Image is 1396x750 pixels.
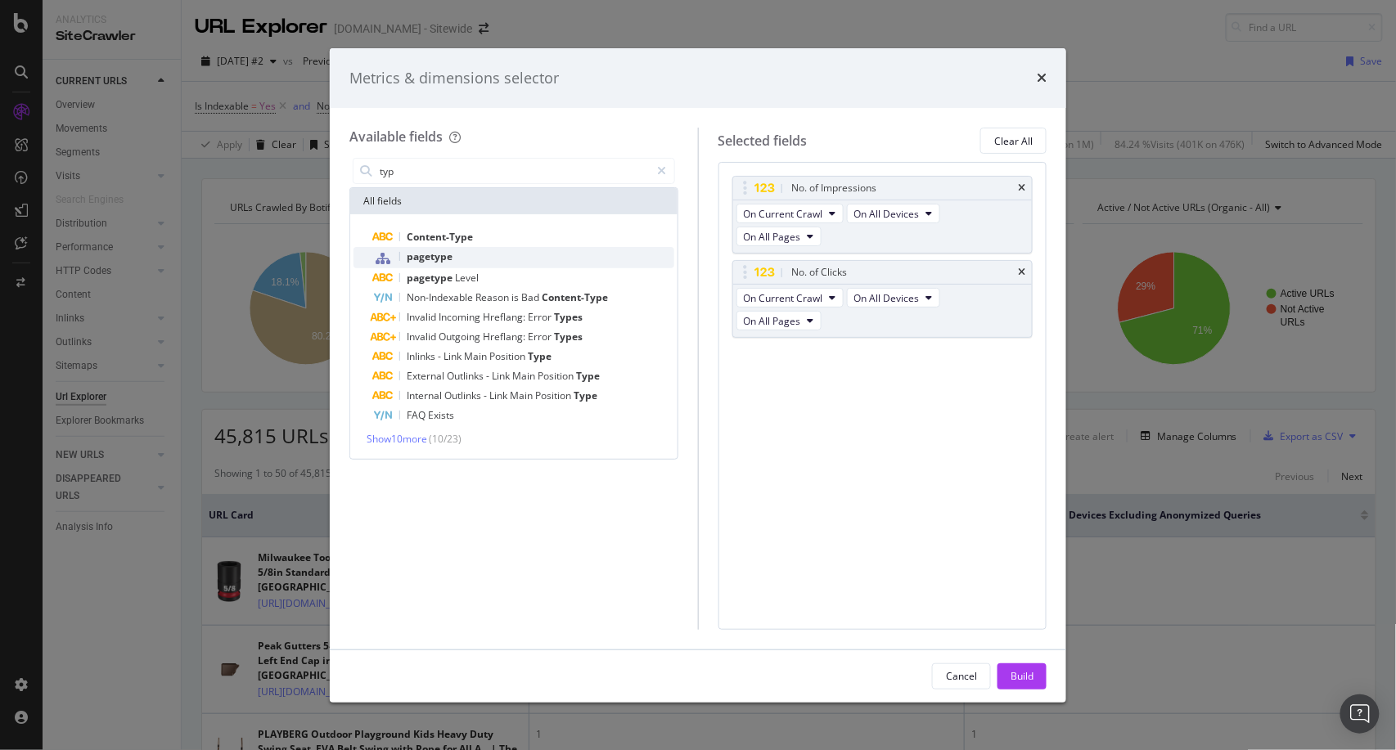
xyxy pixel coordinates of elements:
span: Content-Type [407,230,473,244]
span: Non-Indexable [407,290,475,304]
span: Internal [407,388,444,402]
span: On All Devices [854,207,920,221]
span: - [486,369,492,383]
span: Inlinks [407,349,438,363]
div: No. of ClickstimesOn Current CrawlOn All DevicesOn All Pages [732,260,1033,338]
span: Incoming [439,310,483,324]
span: Error [528,330,554,344]
span: On All Pages [744,314,801,328]
span: Position [489,349,528,363]
span: Outlinks [444,388,484,402]
span: Position [538,369,576,383]
span: On All Devices [854,291,920,305]
span: Outlinks [447,369,486,383]
button: On All Devices [847,288,940,308]
button: On All Pages [736,227,822,246]
span: Main [510,388,535,402]
button: Build [997,663,1047,689]
span: Type [576,369,600,383]
span: Hreflang: [483,330,528,344]
div: No. of ImpressionstimesOn Current CrawlOn All DevicesOn All Pages [732,176,1033,254]
span: FAQ [407,408,428,422]
div: Clear All [994,134,1033,148]
span: Exists [428,408,454,422]
span: Type [528,349,552,363]
span: Types [554,310,583,324]
span: Main [512,369,538,383]
button: On Current Crawl [736,288,844,308]
div: Cancel [946,669,977,683]
span: Link [444,349,464,363]
div: All fields [350,188,678,214]
span: - [484,388,489,402]
button: Clear All [980,128,1047,154]
span: On Current Crawl [744,291,823,305]
span: Invalid [407,310,439,324]
span: Content-Type [542,290,608,304]
button: On All Devices [847,204,940,223]
div: No. of Impressions [792,180,877,196]
span: On Current Crawl [744,207,823,221]
span: External [407,369,447,383]
span: Link [489,388,510,402]
span: Level [455,271,479,285]
span: Main [464,349,489,363]
span: Position [535,388,574,402]
span: pagetype [407,271,455,285]
div: Metrics & dimensions selector [349,68,559,89]
span: Error [528,310,554,324]
span: Show 10 more [367,432,427,446]
span: Type [574,388,597,402]
button: Cancel [932,663,991,689]
span: Hreflang: [483,310,528,324]
span: On All Pages [744,230,801,244]
span: Bad [521,290,542,304]
div: Open Intercom Messenger [1340,694,1380,734]
div: modal [330,48,1066,703]
span: Outgoing [439,330,483,344]
div: Available fields [349,128,443,146]
div: times [1018,267,1025,277]
span: Types [554,330,583,344]
button: On All Pages [736,311,822,330]
span: - [438,349,444,363]
span: Invalid [407,330,439,344]
div: times [1018,183,1025,193]
span: Link [492,369,512,383]
span: Reason [475,290,511,304]
div: Selected fields [718,132,808,150]
div: Build [1011,669,1033,683]
button: On Current Crawl [736,204,844,223]
span: ( 10 / 23 ) [429,432,462,446]
span: is [511,290,521,304]
input: Search by field name [378,159,651,183]
span: pagetype [407,249,453,263]
div: No. of Clicks [792,264,848,281]
div: times [1037,68,1047,89]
